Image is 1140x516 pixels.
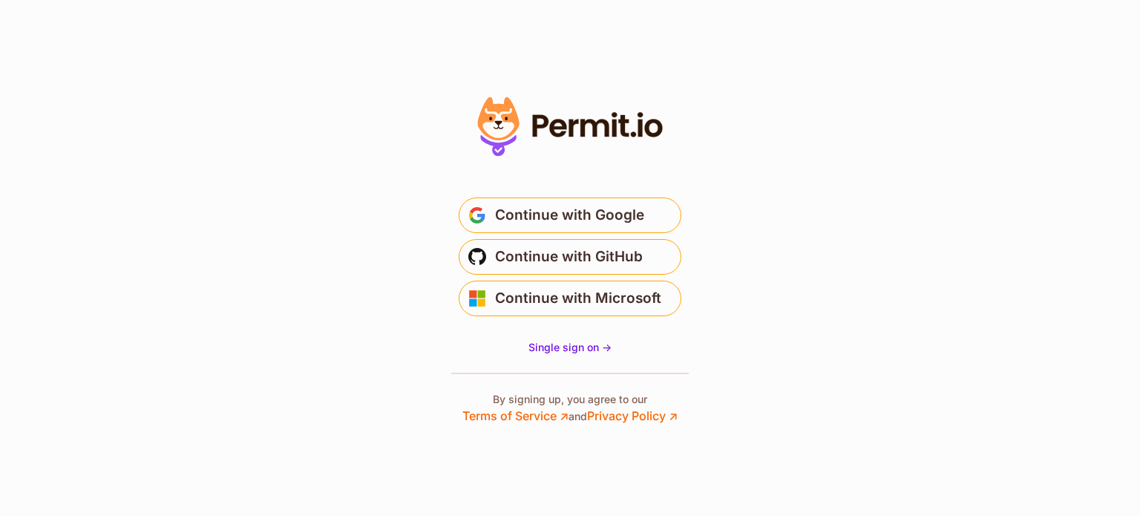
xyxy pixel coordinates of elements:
button: Continue with Microsoft [459,281,681,316]
span: Continue with GitHub [495,245,643,269]
a: Single sign on -> [528,340,612,355]
span: Continue with Microsoft [495,287,661,310]
a: Terms of Service ↗ [462,408,569,423]
a: Privacy Policy ↗ [587,408,678,423]
button: Continue with Google [459,197,681,233]
span: Continue with Google [495,203,644,227]
span: Single sign on -> [528,341,612,353]
p: By signing up, you agree to our and [462,392,678,425]
button: Continue with GitHub [459,239,681,275]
